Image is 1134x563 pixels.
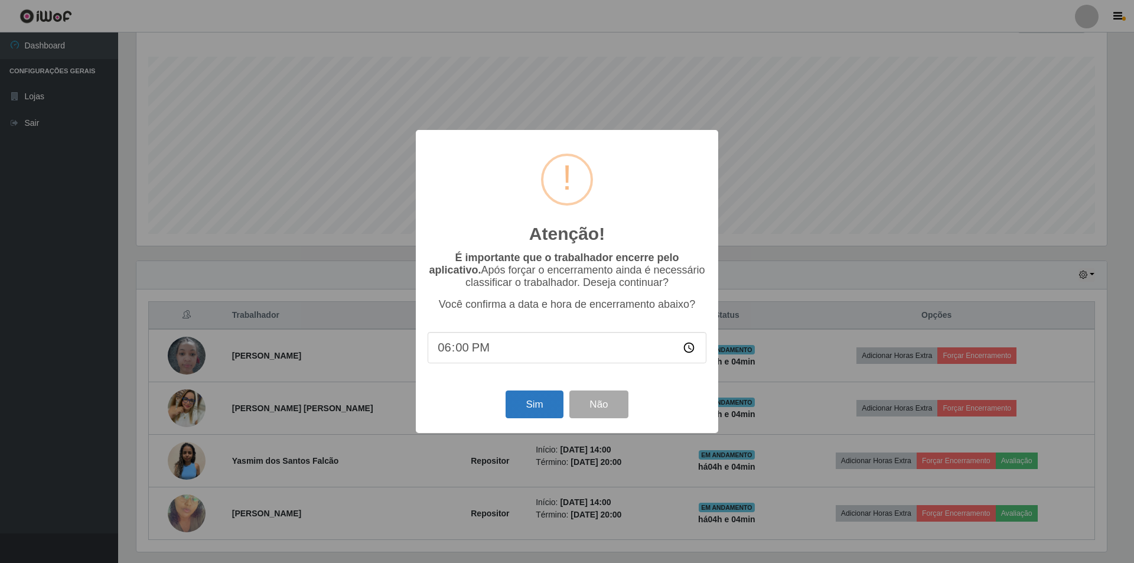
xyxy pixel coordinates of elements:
p: Você confirma a data e hora de encerramento abaixo? [428,298,706,311]
p: Após forçar o encerramento ainda é necessário classificar o trabalhador. Deseja continuar? [428,252,706,289]
button: Não [569,390,628,418]
b: É importante que o trabalhador encerre pelo aplicativo. [429,252,679,276]
h2: Atenção! [529,223,605,245]
button: Sim [506,390,563,418]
